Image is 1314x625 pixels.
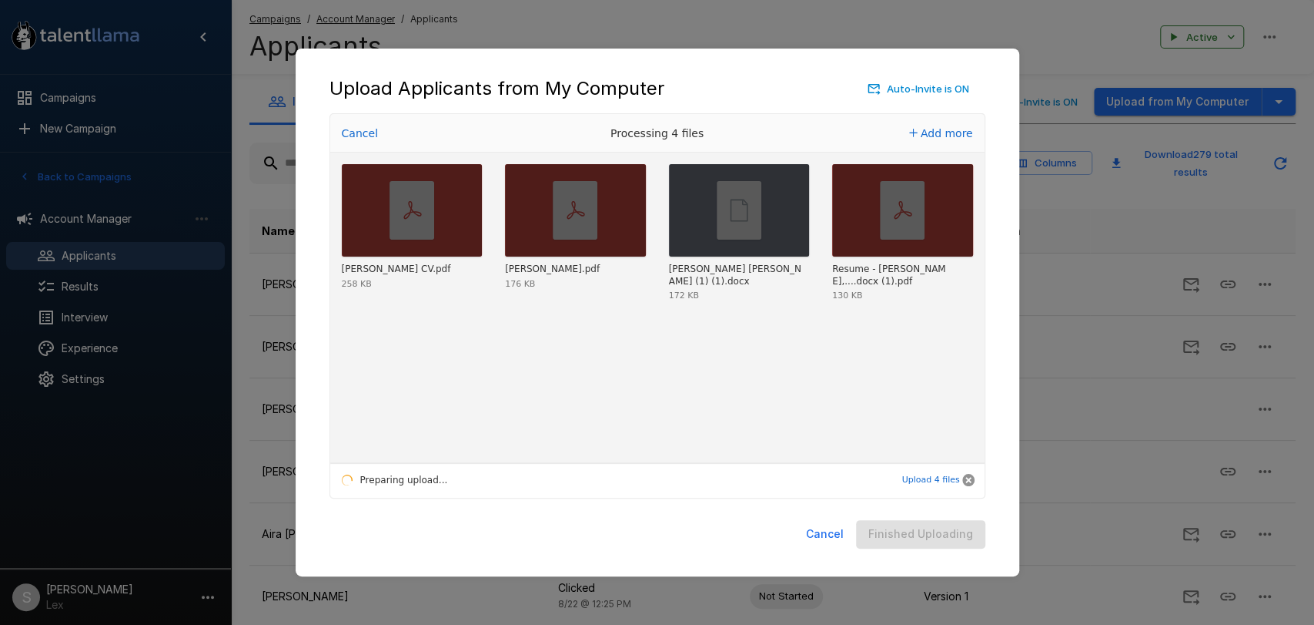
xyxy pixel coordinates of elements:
[342,264,451,276] div: Mark Anthony Alfon CV.pdf
[329,76,985,101] div: Upload Applicants from My Computer
[901,465,959,496] button: Upload 4 files
[329,113,985,499] div: Uppy Dashboard
[921,127,973,139] span: Add more
[800,520,850,549] button: Cancel
[903,123,979,144] button: Add more files
[505,264,600,276] div: APRIL SOPHIA PAJO.pdf
[330,462,448,498] div: Preparing upload...
[505,280,535,288] div: 176 KB
[542,114,773,153] div: Processing 4 files
[832,264,969,287] div: Resume - Buan, Joshua Dominic T..docx (1).pdf
[342,280,372,288] div: 258 KB
[669,264,806,287] div: Mark Carlo Moreno (1) (1).docx
[337,123,383,144] button: Cancel
[962,474,975,486] button: Cancel
[864,77,973,101] button: Auto-Invite is ON
[669,291,699,300] div: 172 KB
[832,291,862,300] div: 130 KB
